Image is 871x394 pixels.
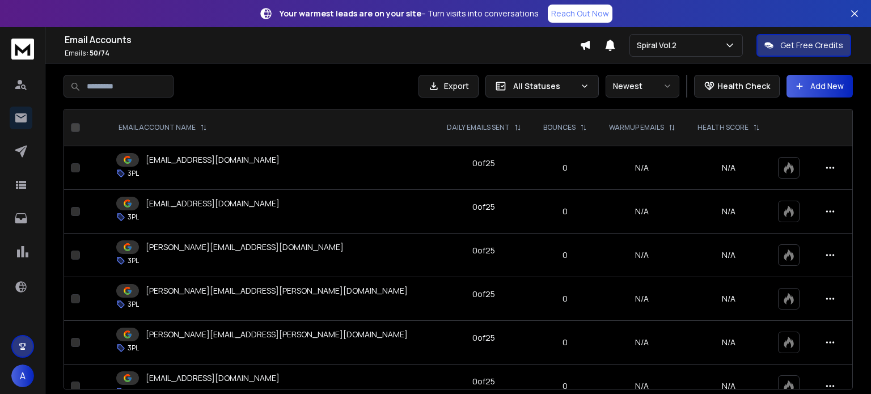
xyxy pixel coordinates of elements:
p: [PERSON_NAME][EMAIL_ADDRESS][PERSON_NAME][DOMAIN_NAME] [146,329,408,340]
p: Get Free Credits [780,40,843,51]
button: Health Check [694,75,780,98]
strong: Your warmest leads are on your site [280,8,421,19]
p: 3PL [128,344,139,353]
p: [PERSON_NAME][EMAIL_ADDRESS][PERSON_NAME][DOMAIN_NAME] [146,285,408,296]
a: Reach Out Now [548,5,612,23]
div: 0 of 25 [472,201,495,213]
p: N/A [693,337,764,348]
td: N/A [598,321,687,365]
p: N/A [693,293,764,304]
td: N/A [598,277,687,321]
div: 0 of 25 [472,332,495,344]
div: 0 of 25 [472,245,495,256]
p: 0 [539,293,591,304]
p: N/A [693,206,764,217]
p: 0 [539,337,591,348]
button: Get Free Credits [756,34,851,57]
p: All Statuses [513,81,576,92]
p: 3PL [128,256,139,265]
td: N/A [598,234,687,277]
p: 0 [539,380,591,392]
p: 0 [539,162,591,173]
span: 50 / 74 [90,48,109,58]
td: N/A [598,146,687,190]
p: [EMAIL_ADDRESS][DOMAIN_NAME] [146,372,280,384]
p: N/A [693,162,764,173]
p: BOUNCES [543,123,576,132]
p: [PERSON_NAME][EMAIL_ADDRESS][DOMAIN_NAME] [146,242,344,253]
p: 3PL [128,169,139,178]
p: Reach Out Now [551,8,609,19]
p: 0 [539,206,591,217]
button: Add New [787,75,853,98]
h1: Email Accounts [65,33,580,46]
button: Export [418,75,479,98]
div: 0 of 25 [472,376,495,387]
p: Health Check [717,81,770,92]
p: N/A [693,380,764,392]
td: N/A [598,190,687,234]
p: HEALTH SCORE [697,123,749,132]
p: [EMAIL_ADDRESS][DOMAIN_NAME] [146,198,280,209]
p: DAILY EMAILS SENT [447,123,510,132]
p: N/A [693,249,764,261]
p: [EMAIL_ADDRESS][DOMAIN_NAME] [146,154,280,166]
p: Spiral Vol.2 [637,40,681,51]
div: EMAIL ACCOUNT NAME [119,123,207,132]
p: 0 [539,249,591,261]
p: – Turn visits into conversations [280,8,539,19]
button: A [11,365,34,387]
p: 3PL [128,300,139,309]
p: 3PL [128,213,139,222]
img: logo [11,39,34,60]
button: Newest [606,75,679,98]
div: 0 of 25 [472,158,495,169]
p: WARMUP EMAILS [609,123,664,132]
p: Emails : [65,49,580,58]
div: 0 of 25 [472,289,495,300]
